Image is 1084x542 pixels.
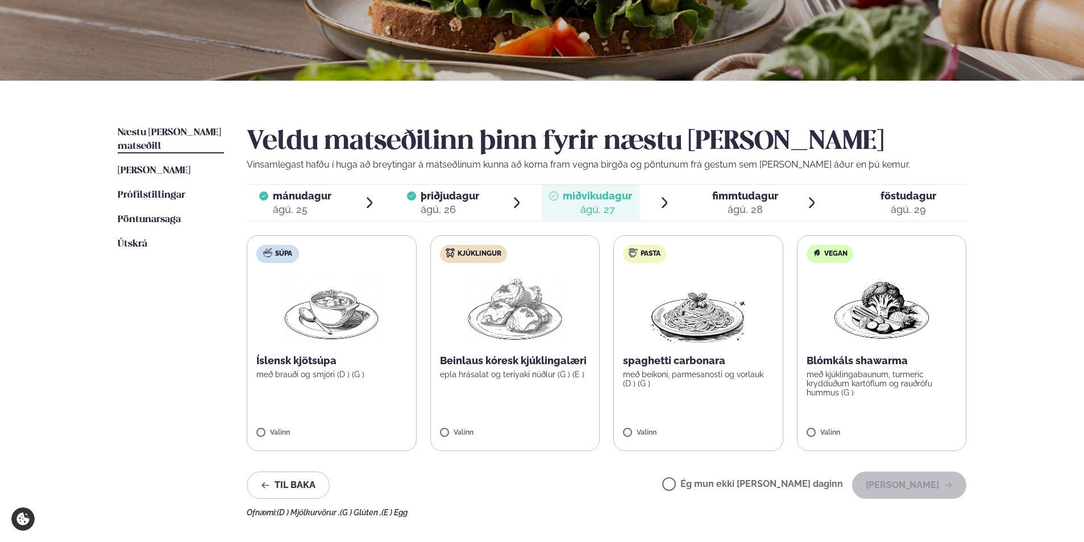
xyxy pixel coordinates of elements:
[281,272,381,345] img: Soup.png
[807,354,957,368] p: Blómkáls shawarma
[623,354,774,368] p: spaghetti carbonara
[340,508,381,517] span: (G ) Glúten ,
[118,215,181,224] span: Pöntunarsaga
[446,248,455,257] img: chicken.svg
[247,158,966,172] p: Vinsamlegast hafðu í huga að breytingar á matseðlinum kunna að koma fram vegna birgða og pöntunum...
[807,370,957,397] p: með kjúklingabaunum, turmeric krydduðum kartöflum og rauðrófu hummus (G )
[263,248,272,257] img: soup.svg
[277,508,340,517] span: (D ) Mjólkurvörur ,
[247,126,966,158] h2: Veldu matseðilinn þinn fyrir næstu [PERSON_NAME]
[118,213,181,227] a: Pöntunarsaga
[440,354,591,368] p: Beinlaus kóresk kjúklingalæri
[118,189,185,202] a: Prófílstillingar
[118,237,147,251] a: Útskrá
[275,249,292,259] span: Súpa
[256,370,407,379] p: með brauði og smjöri (D ) (G )
[11,507,35,531] a: Cookie settings
[824,249,848,259] span: Vegan
[421,203,479,216] div: ágú. 26
[881,190,936,202] span: föstudagur
[440,370,591,379] p: epla hrásalat og teriyaki núðlur (G ) (E )
[629,248,638,257] img: pasta.svg
[648,272,748,345] img: Spagetti.png
[118,166,190,176] span: [PERSON_NAME]
[273,203,331,216] div: ágú. 25
[118,128,221,151] span: Næstu [PERSON_NAME] matseðill
[832,272,932,345] img: Vegan.png
[256,354,407,368] p: Íslensk kjötsúpa
[563,190,632,202] span: miðvikudagur
[852,472,966,499] button: [PERSON_NAME]
[465,272,565,345] img: Chicken-thighs.png
[812,248,821,257] img: Vegan.svg
[381,508,408,517] span: (E ) Egg
[273,190,331,202] span: mánudagur
[118,239,147,249] span: Útskrá
[641,249,661,259] span: Pasta
[881,203,936,216] div: ágú. 29
[458,249,501,259] span: Kjúklingur
[118,126,224,153] a: Næstu [PERSON_NAME] matseðill
[712,203,778,216] div: ágú. 28
[247,508,966,517] div: Ofnæmi:
[712,190,778,202] span: fimmtudagur
[247,472,330,499] button: Til baka
[118,190,185,200] span: Prófílstillingar
[623,370,774,388] p: með beikoni, parmesanosti og vorlauk (D ) (G )
[563,203,632,216] div: ágú. 27
[118,164,190,178] a: [PERSON_NAME]
[421,190,479,202] span: þriðjudagur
